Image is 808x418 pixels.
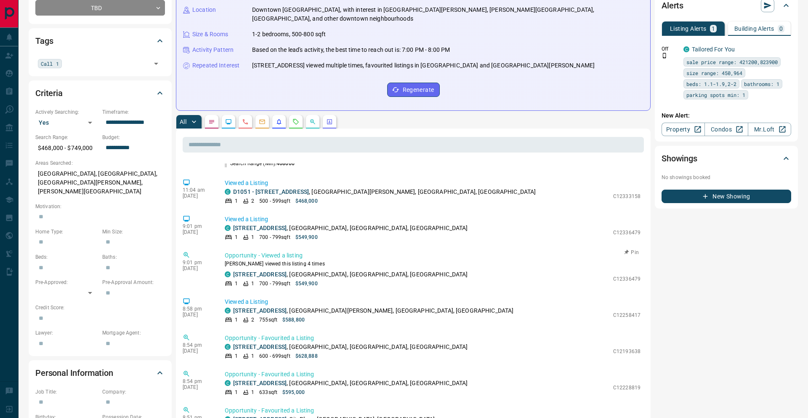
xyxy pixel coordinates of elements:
[192,5,216,14] p: Location
[309,118,316,125] svg: Opportunities
[686,91,745,99] span: parking spots min: 1
[35,304,165,311] p: Credit Score:
[295,233,318,241] p: $549,900
[150,58,162,70] button: Open
[259,352,290,360] p: 600 - 699 sqft
[225,380,231,386] div: condos.ca
[208,118,215,125] svg: Notes
[779,26,783,32] p: 0
[180,119,186,125] p: All
[233,188,536,196] p: , [GEOGRAPHIC_DATA][PERSON_NAME], [GEOGRAPHIC_DATA], [GEOGRAPHIC_DATA]
[225,271,231,277] div: condos.ca
[35,203,165,210] p: Motivation:
[613,275,641,283] p: C12336479
[41,59,59,68] span: Call 1
[192,46,234,54] p: Activity Pattern
[183,187,212,193] p: 11:04 am
[662,190,791,203] button: New Showing
[225,160,295,167] p: Search Range (Min) :
[259,280,290,287] p: 700 - 799 sqft
[35,366,113,380] h2: Personal Information
[662,152,697,165] h2: Showings
[387,83,440,97] button: Regenerate
[692,46,735,53] a: Tailored For You
[233,343,468,351] p: , [GEOGRAPHIC_DATA], [GEOGRAPHIC_DATA], [GEOGRAPHIC_DATA]
[35,34,53,48] h2: Tags
[662,123,705,136] a: Property
[683,46,689,52] div: condos.ca
[662,174,791,181] p: No showings booked
[233,379,468,388] p: , [GEOGRAPHIC_DATA], [GEOGRAPHIC_DATA], [GEOGRAPHIC_DATA]
[734,26,774,32] p: Building Alerts
[102,329,165,337] p: Mortgage Agent:
[233,271,287,278] a: [STREET_ADDRESS]
[225,251,641,260] p: Opportunity - Viewed a listing
[259,389,277,396] p: 633 sqft
[183,193,212,199] p: [DATE]
[225,179,641,188] p: Viewed a Listing
[225,297,641,306] p: Viewed a Listing
[35,83,165,103] div: Criteria
[233,188,309,195] a: D1051 - [STREET_ADDRESS]
[233,307,287,314] a: [STREET_ADDRESS]
[102,108,165,116] p: Timeframe:
[233,380,287,386] a: [STREET_ADDRESS]
[183,348,212,354] p: [DATE]
[613,193,641,200] p: C12333158
[225,260,641,268] p: [PERSON_NAME] viewed this listing 4 times
[35,167,165,198] p: [GEOGRAPHIC_DATA], [GEOGRAPHIC_DATA], [GEOGRAPHIC_DATA][PERSON_NAME], [PERSON_NAME][GEOGRAPHIC_DATA]
[35,134,98,141] p: Search Range:
[686,80,736,88] span: beds: 1.1-1.9,2-2
[35,253,98,261] p: Beds:
[613,384,641,391] p: C12228819
[259,233,290,241] p: 700 - 799 sqft
[276,161,295,166] span: 468000
[35,329,98,337] p: Lawyer:
[35,279,98,286] p: Pre-Approved:
[252,30,326,39] p: 1-2 bedrooms, 500-800 sqft
[225,215,641,224] p: Viewed a Listing
[662,45,678,53] p: Off
[225,370,641,379] p: Opportunity - Favourited a Listing
[225,118,232,125] svg: Lead Browsing Activity
[613,348,641,355] p: C12193638
[235,233,238,241] p: 1
[183,223,212,229] p: 9:01 pm
[712,26,715,32] p: 1
[183,265,212,271] p: [DATE]
[35,141,98,155] p: $468,000 - $749,000
[252,5,643,23] p: Downtown [GEOGRAPHIC_DATA], with interest in [GEOGRAPHIC_DATA][PERSON_NAME], [PERSON_NAME][GEOGRA...
[235,280,238,287] p: 1
[35,116,98,129] div: Yes
[183,312,212,318] p: [DATE]
[235,316,238,324] p: 1
[183,229,212,235] p: [DATE]
[225,334,641,343] p: Opportunity - Favourited a Listing
[251,280,254,287] p: 1
[704,123,748,136] a: Condos
[235,197,238,205] p: 1
[662,148,791,169] div: Showings
[183,378,212,384] p: 8:54 pm
[326,118,333,125] svg: Agent Actions
[251,316,254,324] p: 2
[686,58,778,66] span: sale price range: 421200,823900
[225,406,641,415] p: Opportunity - Favourited a Listing
[670,26,707,32] p: Listing Alerts
[259,197,290,205] p: 500 - 599 sqft
[183,260,212,265] p: 9:01 pm
[242,118,249,125] svg: Calls
[251,352,254,360] p: 1
[35,31,165,51] div: Tags
[251,233,254,241] p: 1
[192,61,239,70] p: Repeated Interest
[686,69,742,77] span: size range: 450,964
[233,225,287,231] a: [STREET_ADDRESS]
[662,111,791,120] p: New Alert:
[295,352,318,360] p: $628,888
[282,389,305,396] p: $595,000
[259,316,277,324] p: 755 sqft
[183,384,212,390] p: [DATE]
[662,53,667,59] svg: Push Notification Only
[225,189,231,195] div: condos.ca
